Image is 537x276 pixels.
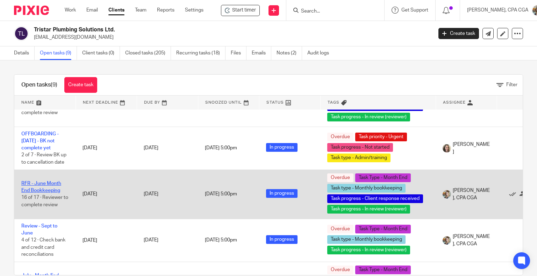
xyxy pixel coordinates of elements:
h2: Tristar Plumbing Solutions Ltd. [34,26,349,33]
span: [DATE] 5:00pm [205,146,237,151]
img: Chrissy%20McGale%20Bio%20Pic%201.jpg [443,190,451,199]
a: Notes (2) [277,46,302,60]
span: Snoozed Until [205,100,242,104]
a: Review - Sept to June [21,224,57,236]
a: Files [231,46,246,60]
span: [DATE] [144,192,158,197]
span: In progress [266,189,298,198]
span: [DATE] [144,146,158,150]
span: Task type - Admin/training [327,154,391,162]
span: Task progress - In review (reviewer) [327,205,410,214]
a: Open tasks (9) [40,46,77,60]
a: Recurring tasks (18) [176,46,225,60]
a: Audit logs [307,46,334,60]
span: Filter [506,82,517,87]
span: Task priority - Urgent [355,133,407,141]
span: Start timer [232,7,256,14]
h1: Open tasks [21,81,57,89]
span: [PERSON_NAME], CPA CGA [453,187,490,201]
a: Details [14,46,35,60]
a: Client tasks (0) [82,46,120,60]
td: [DATE] [76,127,137,170]
span: Task progress - Client response received [327,194,423,203]
span: (9) [51,82,57,88]
span: In progress [266,235,298,244]
a: Reports [157,7,174,14]
span: Overdue [327,133,353,141]
span: In progress [266,143,298,152]
a: Mark as done [509,191,520,197]
a: Email [86,7,98,14]
span: 4 of 12 · Check bank and credit card reconciliations [21,238,65,257]
div: Tristar Plumbing Solutions Ltd. [221,5,260,16]
img: Pixie [14,6,49,15]
span: 2 of 7 · Review BK up to cancellation date [21,153,66,165]
span: Overdue [327,225,353,233]
span: Task Type - Month End [355,266,411,274]
span: Task Type - Month End [355,225,411,233]
a: OFFBOARDING - [DATE] - BK not complete yet [21,132,59,151]
span: [DATE] [144,238,158,243]
a: Closed tasks (205) [125,46,171,60]
a: Settings [185,7,203,14]
td: [DATE] [76,219,137,262]
span: Task progress - In review (reviewer) [327,246,410,254]
p: [EMAIL_ADDRESS][DOMAIN_NAME] [34,34,428,41]
span: [DATE] 5:00pm [205,192,237,197]
img: IMG_7896.JPG [443,144,451,152]
img: Chrissy%20McGale%20Bio%20Pic%201.jpg [443,236,451,245]
td: [DATE] [76,170,137,219]
p: [PERSON_NAME], CPA CGA [467,7,528,14]
span: Overdue [327,266,353,274]
span: Task Type - Month End [355,173,411,182]
span: Get Support [401,8,428,13]
span: [PERSON_NAME], CPA CGA [453,233,490,247]
a: Create task [438,28,479,39]
a: Clients [108,7,124,14]
a: Work [65,7,76,14]
a: Create task [64,77,97,93]
img: svg%3E [14,26,29,41]
input: Search [300,8,363,15]
span: Tags [328,100,339,104]
span: Task progress - In review (reviewer) [327,113,410,121]
span: [DATE] 5:00pm [205,238,237,243]
span: Overdue [327,173,353,182]
span: Task progress - Not started [327,143,393,152]
a: Team [135,7,146,14]
span: Status [266,100,284,104]
span: [PERSON_NAME] [453,141,490,155]
a: RFR - June Month End Bookkeeping [21,181,61,193]
span: Task type - Monthly bookkeeping [327,235,406,244]
span: Task type - Monthly bookkeeping [327,184,406,193]
a: Emails [252,46,271,60]
span: 16 of 17 · Reviewer to complete review [21,195,68,208]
